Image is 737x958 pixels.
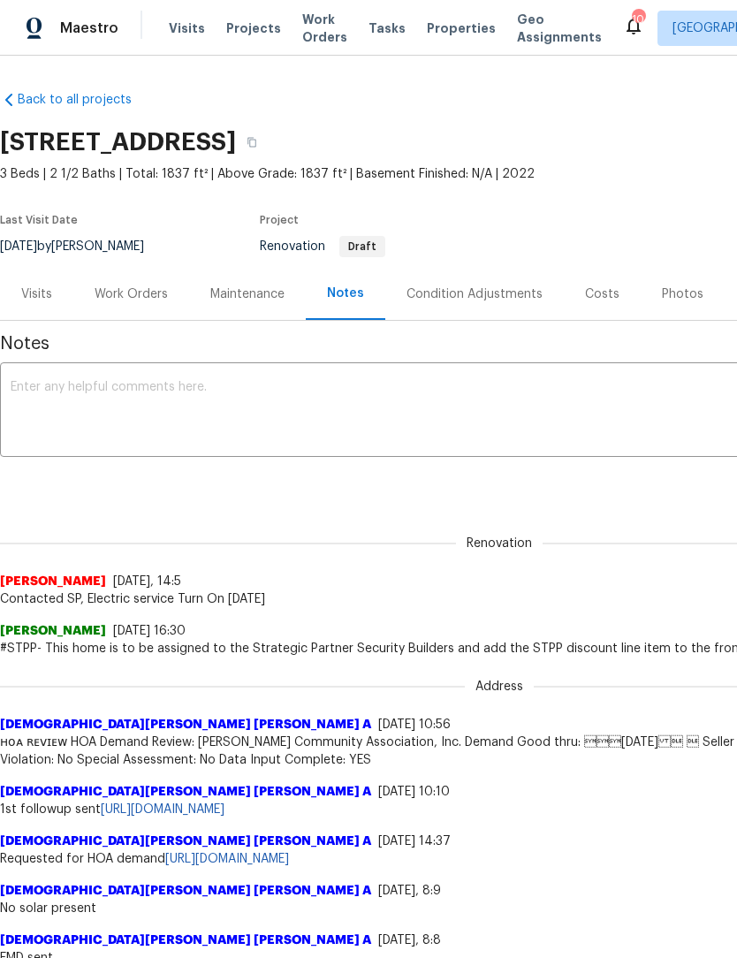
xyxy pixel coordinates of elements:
[101,803,224,816] a: [URL][DOMAIN_NAME]
[378,718,451,731] span: [DATE] 10:56
[427,19,496,37] span: Properties
[378,934,441,947] span: [DATE], 8:8
[21,285,52,303] div: Visits
[113,575,181,588] span: [DATE], 14:5
[95,285,168,303] div: Work Orders
[226,19,281,37] span: Projects
[378,835,451,848] span: [DATE] 14:37
[456,535,543,552] span: Renovation
[260,215,299,225] span: Project
[585,285,619,303] div: Costs
[260,240,385,253] span: Renovation
[236,126,268,158] button: Copy Address
[517,11,602,46] span: Geo Assignments
[368,22,406,34] span: Tasks
[60,19,118,37] span: Maestro
[327,285,364,302] div: Notes
[165,853,289,865] a: [URL][DOMAIN_NAME]
[406,285,543,303] div: Condition Adjustments
[465,678,534,696] span: Address
[341,241,384,252] span: Draft
[169,19,205,37] span: Visits
[210,285,285,303] div: Maintenance
[632,11,644,28] div: 104
[302,11,347,46] span: Work Orders
[662,285,703,303] div: Photos
[378,786,450,798] span: [DATE] 10:10
[378,885,441,897] span: [DATE], 8:9
[113,625,186,637] span: [DATE] 16:30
